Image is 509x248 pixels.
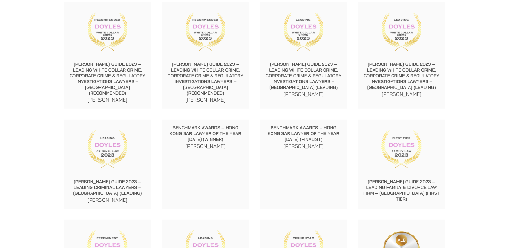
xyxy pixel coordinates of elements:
p: [PERSON_NAME] [69,196,146,204]
p: [PERSON_NAME] [167,142,244,150]
p: [PERSON_NAME] Guide 2023 – Leading White Collar Crime, Corporate Crime & Regulatory Investigation... [69,61,146,96]
p: [PERSON_NAME] [363,90,440,98]
p: [PERSON_NAME] Guide 2023 – Leading White Collar Crime, Corporate Crime & Regulatory Investigation... [167,61,244,96]
p: [PERSON_NAME] [265,90,342,98]
p: Benchmark Awards – Hong Kong SAR Lawyer of the Year [DATE] (Winner) [167,125,244,142]
p: [PERSON_NAME] [69,96,146,104]
p: [PERSON_NAME] Guide 2023 – Leading White Collar Crime, Corporate Crime & Regulatory Investigation... [363,61,440,90]
p: [PERSON_NAME] Guide 2023 – Leading Family & Divorce Law Firm – [GEOGRAPHIC_DATA] (First Tier) [363,179,440,202]
p: [PERSON_NAME] [265,142,342,150]
img: Graphic of Doyle’s Leading Family & Divorce Law Firm Hong Kong award [381,130,422,168]
p: Benchmark Awards – Hong Kong SAR Lawyer of the Year [DATE] (Finalist) [265,125,342,142]
p: [PERSON_NAME] [167,96,244,104]
p: [PERSON_NAME] Guide 2023 – Leading Criminal Lawyers – [GEOGRAPHIC_DATA] (Leading) [69,179,146,196]
p: [PERSON_NAME] Guide 2023 – Leading White Collar Crime, Corporate Crime & Regulatory Investigation... [265,61,342,90]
